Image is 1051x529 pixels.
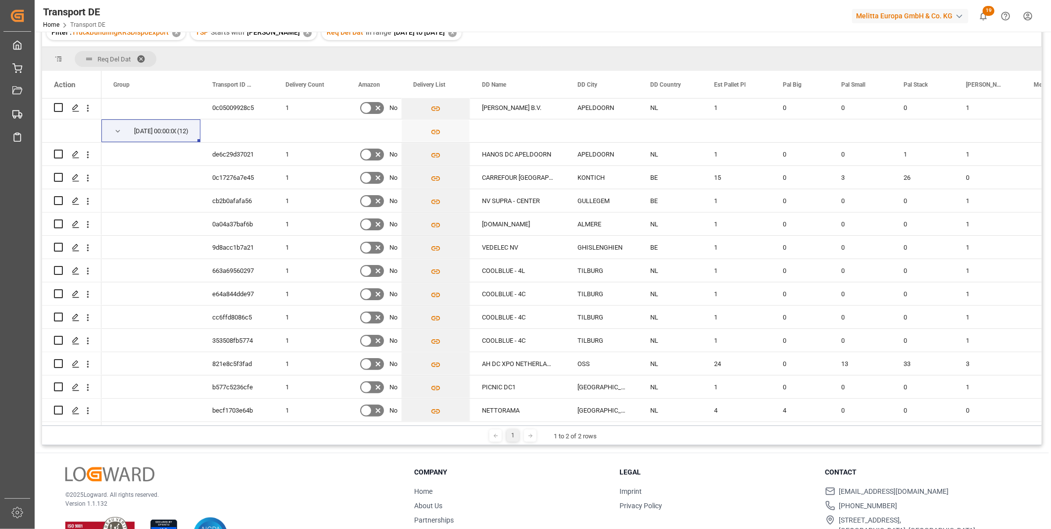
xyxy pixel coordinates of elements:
[200,259,274,282] div: 663a69560297
[954,166,1022,189] div: 0
[200,375,274,398] div: b577c5236cfe
[904,81,928,88] span: Pal Stack
[389,166,397,189] span: No
[274,399,346,422] div: 1
[954,352,1022,375] div: 3
[638,375,702,398] div: NL
[389,236,397,259] span: No
[702,306,771,328] div: 1
[638,212,702,235] div: NL
[829,143,892,165] div: 0
[54,80,75,89] div: Action
[954,96,1022,119] div: 1
[42,282,101,306] div: Press SPACE to select this row.
[470,375,566,398] div: PICNIC DC1
[702,329,771,352] div: 1
[638,166,702,189] div: BE
[200,399,274,422] div: becf1703e64b
[389,306,397,329] span: No
[470,236,566,259] div: VEDELEC NV
[771,399,829,422] div: 4
[892,143,954,165] div: 1
[566,329,638,352] div: TILBURG
[42,143,101,166] div: Press SPACE to select this row.
[702,282,771,305] div: 1
[566,306,638,328] div: TILBURG
[42,236,101,259] div: Press SPACE to select this row.
[274,352,346,375] div: 1
[247,28,300,36] span: [PERSON_NAME]
[200,329,274,352] div: 353508fb5774
[195,28,208,36] span: TSP
[702,259,771,282] div: 1
[702,375,771,398] div: 1
[829,352,892,375] div: 13
[42,119,101,143] div: Press SPACE to select this row.
[43,4,105,19] div: Transport DE
[577,81,597,88] span: DD City
[389,213,397,236] span: No
[72,28,169,36] span: TruckBundlingRRSDispoExport
[274,212,346,235] div: 1
[892,306,954,328] div: 0
[200,352,274,375] div: 821e8c5f3fad
[274,166,346,189] div: 1
[42,96,101,119] div: Press SPACE to select this row.
[413,81,445,88] span: Delivery List
[211,28,244,36] span: Starts with
[274,259,346,282] div: 1
[829,375,892,398] div: 0
[892,399,954,422] div: 0
[829,236,892,259] div: 0
[566,375,638,398] div: [GEOGRAPHIC_DATA]
[177,120,189,143] span: (12)
[892,189,954,212] div: 0
[771,96,829,119] div: 0
[892,212,954,235] div: 0
[274,143,346,165] div: 1
[42,352,101,375] div: Press SPACE to select this row.
[714,81,746,88] span: Est Pallet Pl
[200,143,274,165] div: de6c29d37021
[954,282,1022,305] div: 1
[638,306,702,328] div: NL
[954,259,1022,282] div: 1
[470,189,566,212] div: NV SUPRA - CENTER
[507,429,519,442] div: 1
[852,9,968,23] div: Melitta Europa GmbH & Co. KG
[566,189,638,212] div: GULLEGEM
[389,329,397,352] span: No
[829,306,892,328] div: 0
[829,189,892,212] div: 0
[771,259,829,282] div: 0
[200,189,274,212] div: cb2b0afafa56
[389,399,397,422] span: No
[200,282,274,305] div: e64a844dde97
[566,259,638,282] div: TILBURG
[839,501,898,511] span: [PHONE_NUMBER]
[274,375,346,398] div: 1
[892,259,954,282] div: 0
[470,329,566,352] div: COOLBLUE - 4C
[892,352,954,375] div: 33
[414,487,432,495] a: Home
[829,166,892,189] div: 3
[414,502,442,510] a: About Us
[892,236,954,259] div: 0
[702,212,771,235] div: 1
[638,329,702,352] div: NL
[892,166,954,189] div: 26
[172,29,181,37] div: ✕
[954,236,1022,259] div: 1
[954,375,1022,398] div: 1
[702,143,771,165] div: 1
[839,486,949,497] span: [EMAIL_ADDRESS][DOMAIN_NAME]
[702,352,771,375] div: 24
[212,81,253,88] span: Transport ID Logward
[702,96,771,119] div: 1
[702,236,771,259] div: 1
[134,120,176,143] div: [DATE] 00:00:00
[470,143,566,165] div: HANOS DC APELDOORN
[638,259,702,282] div: NL
[892,96,954,119] div: 0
